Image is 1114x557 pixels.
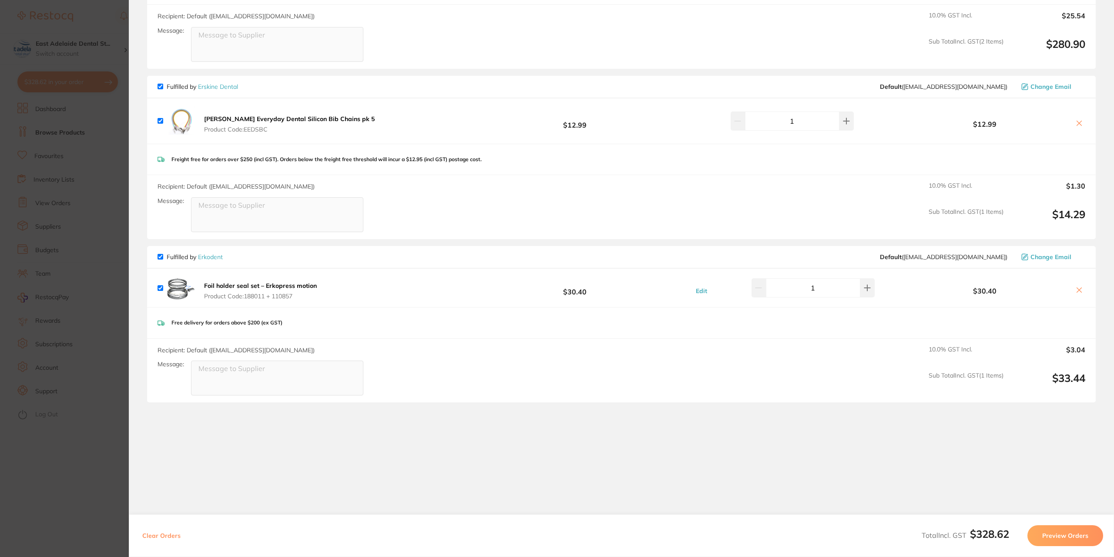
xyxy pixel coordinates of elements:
p: Fulfilled by [167,83,238,90]
p: Free delivery for orders above $200 (ex GST) [171,320,282,326]
button: Change Email [1019,253,1085,261]
p: Freight free for orders over $250 (incl GST). Orders below the freight free threshold will incur ... [171,156,482,162]
output: $280.90 [1010,38,1085,62]
label: Message: [158,361,184,368]
label: Message: [158,197,184,205]
span: Sub Total Incl. GST ( 1 Items) [929,372,1003,396]
span: Recipient: Default ( [EMAIL_ADDRESS][DOMAIN_NAME] ) [158,182,315,190]
b: $12.99 [482,113,668,129]
b: Default [880,253,902,261]
button: Preview Orders [1027,525,1103,546]
b: $328.62 [970,527,1009,540]
b: $30.40 [900,287,1070,295]
b: Foil holder seal set – Erkopress motion [204,282,317,290]
span: 10.0 % GST Incl. [929,346,1003,365]
output: $3.04 [1010,346,1085,365]
button: Change Email [1019,83,1085,91]
button: Edit [693,287,710,295]
label: Message: [158,27,184,34]
span: 10.0 % GST Incl. [929,12,1003,31]
span: Change Email [1030,83,1071,90]
img: em01MmU3cg [167,276,195,300]
button: Foil holder seal set – Erkopress motion Product Code:188011 + 110857 [201,282,319,300]
span: 10.0 % GST Incl. [929,182,1003,201]
output: $1.30 [1010,182,1085,201]
b: [PERSON_NAME] Everyday Dental Silicon Bib Chains pk 5 [204,115,375,123]
span: Change Email [1030,253,1071,260]
span: Product Code: 188011 + 110857 [204,293,317,300]
button: Clear Orders [140,525,183,546]
span: support@erkodent.com.au [880,253,1007,260]
output: $14.29 [1010,208,1085,232]
img: MmZiczNhZQ [167,105,195,137]
span: Sub Total Incl. GST ( 1 Items) [929,208,1003,232]
output: $33.44 [1010,372,1085,396]
span: Sub Total Incl. GST ( 2 Items) [929,38,1003,62]
b: Default [880,83,902,91]
b: $12.99 [900,120,1070,128]
span: sales@piksters.com [880,83,1007,90]
output: $25.54 [1010,12,1085,31]
a: Erkodent [198,253,223,261]
a: Erskine Dental [198,83,238,91]
button: [PERSON_NAME] Everyday Dental Silicon Bib Chains pk 5 Product Code:EEDSBC [201,115,377,133]
span: Recipient: Default ( [EMAIL_ADDRESS][DOMAIN_NAME] ) [158,12,315,20]
p: Fulfilled by [167,253,223,260]
span: Recipient: Default ( [EMAIL_ADDRESS][DOMAIN_NAME] ) [158,346,315,354]
span: Total Incl. GST [922,531,1009,540]
b: $30.40 [482,280,668,296]
span: Product Code: EEDSBC [204,126,375,133]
